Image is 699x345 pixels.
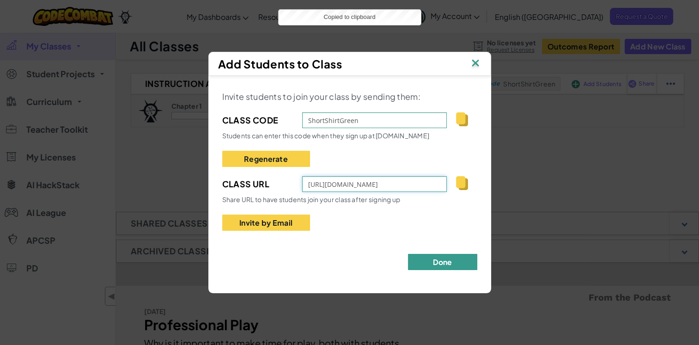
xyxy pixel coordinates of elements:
[408,254,477,270] button: Done
[456,176,468,190] img: IconCopy.svg
[222,177,293,191] span: Class Url
[222,151,310,167] button: Regenerate
[323,13,375,20] span: Copied to clipboard
[222,113,293,127] span: Class Code
[218,57,342,71] span: Add Students to Class
[222,91,420,102] span: Invite students to join your class by sending them:
[469,57,481,71] img: IconClose.svg
[222,131,430,140] span: Students can enter this code when they sign up at [DOMAIN_NAME]
[456,112,468,126] img: IconCopy.svg
[222,215,310,231] button: Invite by Email
[222,195,401,203] span: Share URL to have students join your class after signing up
